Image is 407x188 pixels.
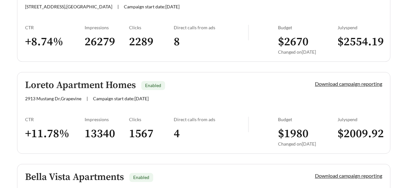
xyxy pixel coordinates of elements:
div: Direct calls from ads [174,117,248,122]
h5: Bella Vista Apartments [25,172,124,183]
h3: 1567 [129,127,174,141]
span: [STREET_ADDRESS] , [GEOGRAPHIC_DATA] [25,4,112,9]
h3: $ 2554.19 [338,35,382,49]
span: Campaign start date: [DATE] [124,4,180,9]
span: Enabled [133,175,149,180]
div: Budget [278,25,338,30]
h3: 26279 [85,35,129,49]
a: Loreto Apartment HomesEnabled2913 Mustang Dr,Grapevine|Campaign start date:[DATE]Download campaig... [17,72,390,154]
span: | [87,96,88,101]
h3: + 11.78 % [25,127,85,141]
img: line [248,117,249,132]
a: Download campaign reporting [315,81,382,87]
div: Budget [278,117,338,122]
div: Changed on [DATE] [278,141,338,147]
div: CTR [25,25,85,30]
span: Enabled [145,83,161,88]
div: Impressions [85,25,129,30]
span: | [117,4,119,9]
div: CTR [25,117,85,122]
div: Changed on [DATE] [278,49,338,55]
div: Clicks [129,25,174,30]
div: July spend [338,117,382,122]
span: 2913 Mustang Dr , Grapevine [25,96,81,101]
div: Impressions [85,117,129,122]
h3: 2289 [129,35,174,49]
h3: + 8.74 % [25,35,85,49]
div: Clicks [129,117,174,122]
h3: $ 2009.92 [338,127,382,141]
img: line [248,25,249,40]
div: July spend [338,25,382,30]
div: Direct calls from ads [174,25,248,30]
h3: $ 1980 [278,127,338,141]
h3: 13340 [85,127,129,141]
h3: 4 [174,127,248,141]
span: Campaign start date: [DATE] [93,96,149,101]
h3: $ 2670 [278,35,338,49]
h3: 8 [174,35,248,49]
a: Download campaign reporting [315,173,382,179]
h5: Loreto Apartment Homes [25,80,136,91]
